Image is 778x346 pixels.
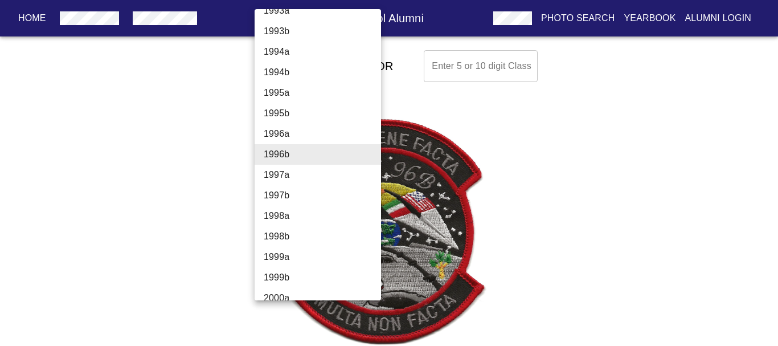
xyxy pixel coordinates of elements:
li: 1996a [255,124,390,144]
li: 1997a [255,165,390,185]
li: 1996b [255,144,390,165]
li: 1994b [255,62,390,83]
li: 1993b [255,21,390,42]
li: 2000a [255,288,390,308]
li: 1998b [255,226,390,247]
li: 1999b [255,267,390,288]
li: 1995a [255,83,390,103]
li: 1994a [255,42,390,62]
li: 1999a [255,247,390,267]
li: 1995b [255,103,390,124]
li: 1998a [255,206,390,226]
li: 1993a [255,1,390,21]
li: 1997b [255,185,390,206]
